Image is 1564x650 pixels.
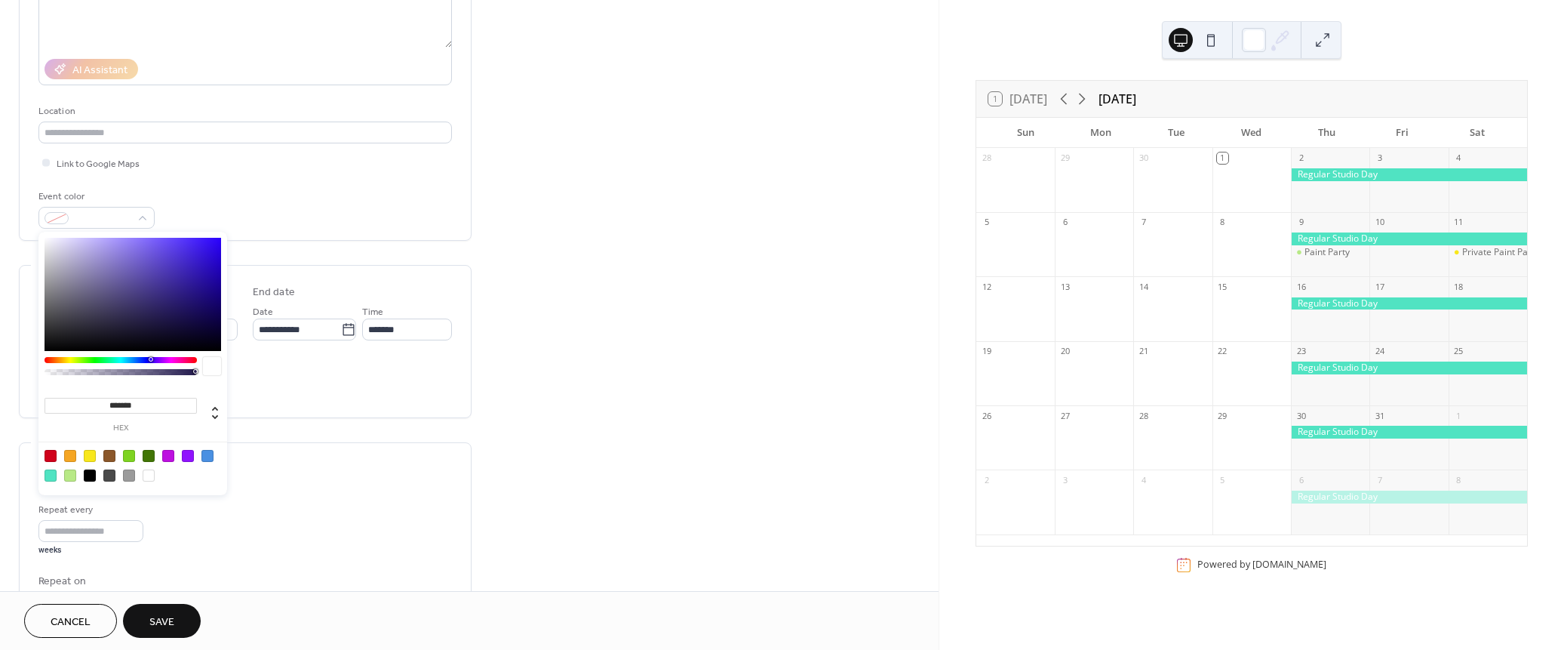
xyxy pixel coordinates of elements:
div: Mon [1064,118,1139,148]
div: #7ED321 [123,450,135,462]
div: Sat [1440,118,1515,148]
div: Paint Party [1291,246,1369,259]
div: 23 [1295,346,1307,357]
span: Save [149,615,174,630]
div: 4 [1453,152,1464,164]
div: #BD10E0 [162,450,174,462]
div: 8 [1453,474,1464,485]
button: Save [123,604,201,638]
div: #9B9B9B [123,470,135,482]
div: 2 [1295,152,1307,164]
div: Location [38,103,449,119]
div: 1 [1453,410,1464,421]
span: Cancel [51,615,91,630]
div: End date [253,285,295,300]
div: Regular Studio Day [1291,233,1527,245]
div: 6 [1295,474,1307,485]
div: 28 [981,152,992,164]
div: 5 [1217,474,1228,485]
div: #50E3C2 [45,470,57,482]
div: #417505 [143,450,155,462]
div: Tue [1138,118,1214,148]
div: 5 [981,217,992,228]
div: Repeat every [38,502,140,518]
div: 17 [1374,281,1385,292]
div: Regular Studio Day [1291,491,1527,504]
div: 3 [1059,474,1071,485]
div: 27 [1059,410,1071,421]
div: Private Paint Party: Taylor [1449,246,1527,259]
div: Paint Party [1304,246,1350,259]
div: 7 [1374,474,1385,485]
div: Regular Studio Day [1291,168,1527,181]
div: 25 [1453,346,1464,357]
div: 12 [981,281,992,292]
div: Repeat on [38,574,449,590]
div: 4 [1138,474,1149,485]
span: Date [253,304,273,320]
div: 18 [1453,281,1464,292]
div: #F5A623 [64,450,76,462]
span: Time [362,304,383,320]
div: [DATE] [1098,90,1136,108]
div: 26 [981,410,992,421]
div: Thu [1289,118,1365,148]
div: 24 [1374,346,1385,357]
div: 30 [1138,152,1149,164]
div: 30 [1295,410,1307,421]
div: #9013FE [182,450,194,462]
div: 10 [1374,217,1385,228]
div: 8 [1217,217,1228,228]
div: 22 [1217,346,1228,357]
div: 15 [1217,281,1228,292]
div: #FFFFFF [143,470,155,482]
div: 19 [981,346,992,357]
div: #4A90E2 [201,450,214,462]
div: 29 [1059,152,1071,164]
div: 29 [1217,410,1228,421]
div: 14 [1138,281,1149,292]
div: 7 [1138,217,1149,228]
a: [DOMAIN_NAME] [1252,559,1326,571]
div: 3 [1374,152,1385,164]
div: 1 [1217,152,1228,164]
div: 2 [981,474,992,485]
div: #8B572A [103,450,115,462]
div: 13 [1059,281,1071,292]
div: #D0021B [45,450,57,462]
div: #4A4A4A [103,470,115,482]
div: 9 [1295,217,1307,228]
span: Link to Google Maps [57,156,140,172]
div: Regular Studio Day [1291,426,1527,439]
div: Regular Studio Day [1291,362,1527,374]
div: Fri [1365,118,1440,148]
div: Sun [988,118,1064,148]
div: 21 [1138,346,1149,357]
div: Event color [38,189,152,205]
button: Cancel [24,604,117,638]
div: 6 [1059,217,1071,228]
div: 16 [1295,281,1307,292]
div: weeks [38,545,143,556]
div: Regular Studio Day [1291,297,1527,310]
div: Powered by [1197,559,1326,571]
div: 28 [1138,410,1149,421]
div: 31 [1374,410,1385,421]
div: #F8E71C [84,450,96,462]
div: 20 [1059,346,1071,357]
label: hex [45,424,197,433]
div: #000000 [84,470,96,482]
div: 11 [1453,217,1464,228]
div: Wed [1214,118,1289,148]
div: #B8E986 [64,470,76,482]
